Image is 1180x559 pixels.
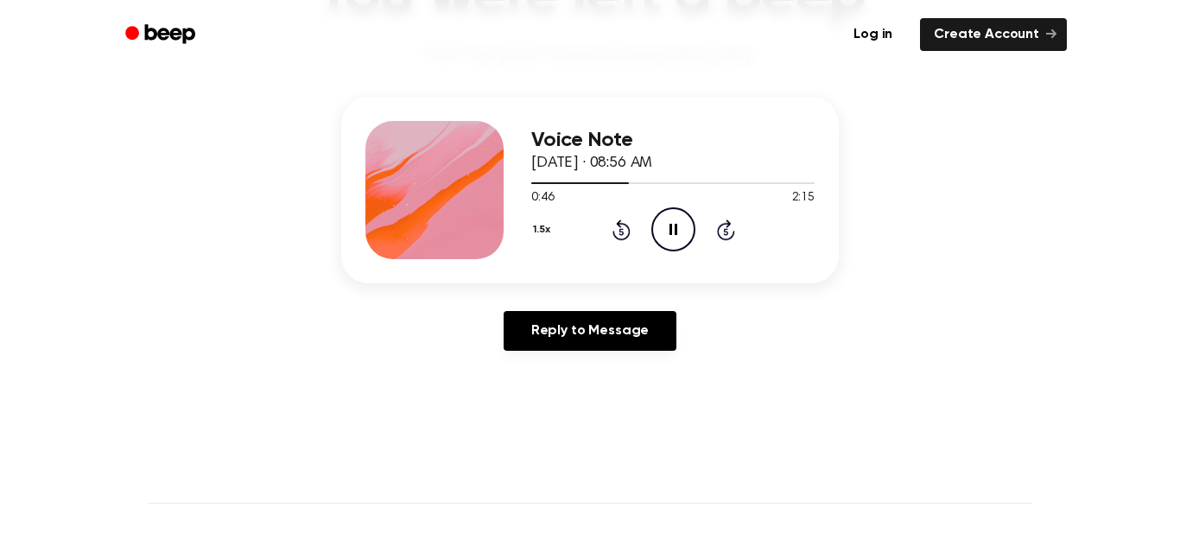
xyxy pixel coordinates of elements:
a: Create Account [920,18,1067,51]
h3: Voice Note [531,129,815,152]
button: 1.5x [531,215,556,245]
a: Beep [113,18,211,52]
a: Reply to Message [504,311,676,351]
span: 0:46 [531,189,554,207]
span: 2:15 [792,189,815,207]
a: Log in [836,15,910,54]
span: [DATE] · 08:56 AM [531,156,652,171]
